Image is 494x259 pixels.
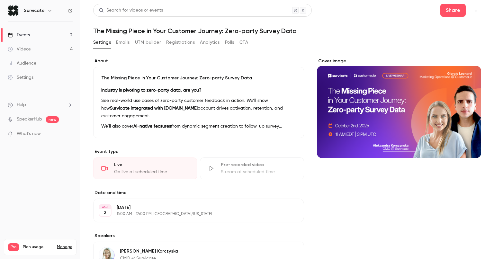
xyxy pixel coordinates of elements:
[114,162,189,168] div: Live
[8,102,73,108] li: help-dropdown-opener
[131,106,153,111] strong: integrated
[93,190,304,196] label: Date and time
[46,116,59,123] span: new
[114,169,189,175] div: Go live at scheduled time
[221,169,296,175] div: Stream at scheduled time
[93,233,304,239] label: Speakers
[93,148,304,155] p: Event type
[110,106,130,111] strong: Survicate
[65,131,73,137] iframe: Noticeable Trigger
[17,116,42,123] a: SpeakerHub
[93,27,481,35] h1: The Missing Piece in Your Customer Journey: Zero-party Survey Data
[116,37,130,48] button: Emails
[117,204,270,211] p: [DATE]
[225,37,234,48] button: Polls
[99,205,111,209] div: OCT
[17,130,41,137] span: What's new
[24,7,45,14] h6: Survicate
[101,75,296,81] p: The Missing Piece in Your Customer Journey: Zero-party Survey Data
[101,97,296,120] p: See real-world use cases of zero-party customer feedback in action. We’ll show how account drives...
[8,5,18,16] img: Survicate
[200,157,304,179] div: Pre-recorded videoStream at scheduled time
[8,46,31,52] div: Videos
[57,245,72,250] a: Manage
[166,37,195,48] button: Registrations
[221,162,296,168] div: Pre-recorded video
[101,88,202,93] strong: Industry is pivoting to zero-party data, are you?
[117,211,270,217] p: 11:00 AM - 12:00 PM, [GEOGRAPHIC_DATA]/[US_STATE]
[104,210,106,216] p: 2
[99,7,163,14] div: Search for videos or events
[200,37,220,48] button: Analytics
[133,124,171,129] strong: AI-native features
[154,106,198,111] strong: with [DOMAIN_NAME]
[93,58,304,64] label: About
[8,74,33,81] div: Settings
[8,32,30,38] div: Events
[8,60,36,67] div: Audience
[120,248,178,255] p: [PERSON_NAME] Korczyska
[93,37,111,48] button: Settings
[317,58,481,158] section: Cover image
[23,245,53,250] span: Plan usage
[239,37,248,48] button: CTA
[8,243,19,251] span: Pro
[317,58,481,64] label: Cover image
[135,37,161,48] button: UTM builder
[101,122,296,130] p: We’ll also cover from dynamic segment creation to follow-up survey questions that adapt in real t...
[93,157,197,179] div: LiveGo live at scheduled time
[440,4,466,17] button: Share
[17,102,26,108] span: Help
